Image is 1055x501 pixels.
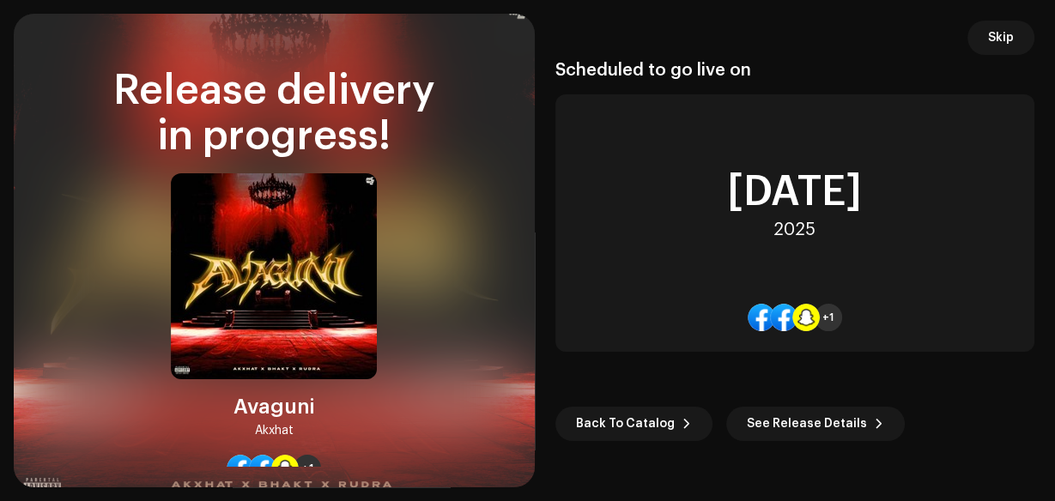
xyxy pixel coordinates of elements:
[727,172,862,213] div: [DATE]
[34,69,514,160] div: Release delivery in progress!
[555,60,1035,81] div: Scheduled to go live on
[747,407,867,441] span: See Release Details
[773,220,816,240] div: 2025
[726,407,905,441] button: See Release Details
[988,21,1014,55] span: Skip
[555,407,712,441] button: Back To Catalog
[822,311,834,324] span: +1
[967,21,1034,55] button: Skip
[576,407,675,441] span: Back To Catalog
[255,420,294,441] div: Akxhat
[171,173,377,379] img: a68666d0-50c9-458d-8c9d-b1c678f1f618
[233,393,315,420] div: Avaguni
[302,462,313,475] span: +1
